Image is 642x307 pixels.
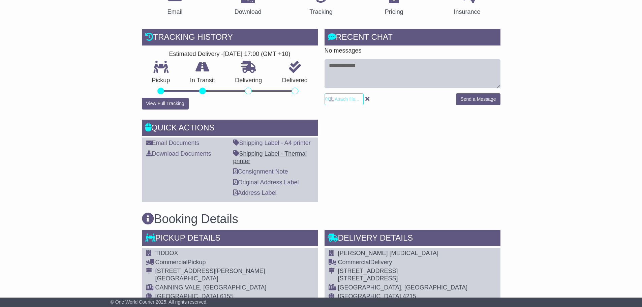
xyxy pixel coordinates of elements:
div: RECENT CHAT [325,29,500,47]
div: Pickup Details [142,230,318,248]
div: Pickup [155,259,267,266]
a: Original Address Label [233,179,299,186]
a: Address Label [233,189,277,196]
span: [GEOGRAPHIC_DATA] [338,293,401,300]
a: Shipping Label - Thermal printer [233,150,307,164]
div: [STREET_ADDRESS] [338,275,491,282]
span: © One World Courier 2025. All rights reserved. [111,299,208,305]
a: Email Documents [146,140,200,146]
div: [GEOGRAPHIC_DATA], [GEOGRAPHIC_DATA] [338,284,491,291]
div: Quick Actions [142,120,318,138]
span: Commercial [155,259,188,266]
div: Delivery Details [325,230,500,248]
h3: Booking Details [142,212,500,226]
div: Delivery [338,259,491,266]
span: Commercial [338,259,370,266]
p: Pickup [142,77,180,84]
div: Tracking [309,7,332,17]
span: [GEOGRAPHIC_DATA] [155,293,218,300]
button: Send a Message [456,93,500,105]
div: CANNING VALE, [GEOGRAPHIC_DATA] [155,284,267,291]
div: Insurance [454,7,481,17]
div: [DATE] 17:00 (GMT +10) [223,51,291,58]
a: Shipping Label - A4 printer [233,140,311,146]
div: Email [167,7,182,17]
span: [PERSON_NAME] [MEDICAL_DATA] [338,250,438,256]
div: Download [235,7,262,17]
div: [STREET_ADDRESS][PERSON_NAME] [155,268,267,275]
div: [STREET_ADDRESS] [338,268,491,275]
button: View Full Tracking [142,98,189,110]
span: 4215 [403,293,416,300]
div: [GEOGRAPHIC_DATA] [155,275,267,282]
p: No messages [325,47,500,55]
span: 6155 [220,293,234,300]
div: Pricing [385,7,403,17]
p: In Transit [180,77,225,84]
div: Tracking history [142,29,318,47]
span: TIDDOX [155,250,178,256]
p: Delivered [272,77,318,84]
div: Estimated Delivery - [142,51,318,58]
a: Consignment Note [233,168,288,175]
a: Download Documents [146,150,211,157]
p: Delivering [225,77,272,84]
